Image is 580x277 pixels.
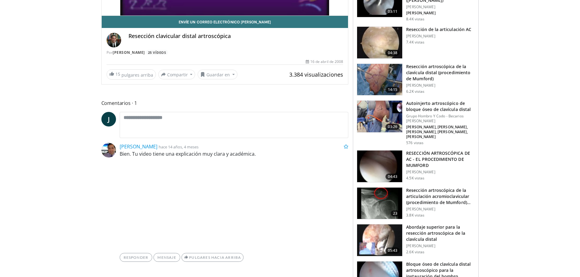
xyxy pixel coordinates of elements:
[198,70,237,79] button: Guardar en
[115,71,120,77] font: 15
[357,64,475,96] a: 14:15 Resección artroscópica de la clavícula distal (procedimiento de Mumford) [PERSON_NAME] 6.2K...
[406,140,424,145] font: 576 vistas
[357,26,475,59] a: 04:38 Resección de la articulación AC [PERSON_NAME] 7.4K vistas
[406,4,435,9] font: [PERSON_NAME]
[206,72,230,78] font: Guardar en
[153,253,180,262] a: Mensaje
[107,50,113,55] font: Por
[179,20,271,24] font: Envíe un correo electrónico [PERSON_NAME]
[406,150,470,168] font: RESECCIÓN ARTROSCÓPICA DE AC - EL PROCEDIMIENTO DE MUMFORD
[406,10,436,16] font: [PERSON_NAME]
[134,100,137,106] font: 1
[406,224,465,242] font: Abordaje superior para la resección artroscópica de la clavícula distal
[406,243,435,248] font: [PERSON_NAME]
[406,206,435,212] font: [PERSON_NAME]
[189,255,241,260] font: Pulgares hacia arriba
[167,72,188,78] font: Compartir
[406,89,424,94] font: 6.2K vistas
[128,32,231,40] font: Resección clavicular distal artroscópica
[357,101,402,132] img: c31c46ea-116a-4730-9514-f0f6f714d6bc.150x105_q85_crop-smart_upscale.jpg
[406,16,424,22] font: 8.4K vistas
[357,187,475,220] a: 23 Resección artroscópica de la articulación acromioclavicular (procedimiento de Mumford) (sin au...
[393,211,397,216] font: 23
[357,27,402,58] img: 38873_0000_3.png.150x105_q85_crop-smart_upscale.jpg
[357,188,402,219] img: 9232_3.png.150x105_q85_crop-smart_upscale.jpg
[357,100,475,145] a: 03:26 Autoinjerto artroscópico de bloque óseo de clavícula distal Grupo Hombro Y Codo - Becarios ...
[101,143,116,158] img: Avatar
[406,100,471,112] font: Autoinjerto artroscópico de bloque óseo de clavícula distal
[120,253,153,262] a: Responder
[357,64,402,95] img: 5dbdd5f8-0f15-479e-a06f-cba259594c0c.150x105_q85_crop-smart_upscale.jpg
[357,224,475,256] a: 05:43 Abordaje superior para la resección artroscópica de la clavícula distal [PERSON_NAME] 2.6K ...
[146,50,168,55] a: 25 vídeos
[107,69,156,80] a: 15 pulgares arriba
[406,64,470,81] font: Resección artroscópica de la clavícula distal (procedimiento de Mumford)
[101,112,116,126] a: J
[159,144,199,150] font: hace 14 años, 4 meses
[107,33,121,47] img: Avatar
[406,213,424,218] font: 3.8K vistas
[388,174,398,179] font: 04:43
[406,83,435,88] font: [PERSON_NAME]
[406,26,471,32] font: Resección de la articulación AC
[124,255,149,260] font: Responder
[406,249,424,254] font: 2.6K vistas
[148,50,166,55] font: 25 vídeos
[406,124,468,139] font: [PERSON_NAME], [PERSON_NAME], [PERSON_NAME], [PERSON_NAME], [PERSON_NAME]
[113,50,145,55] a: [PERSON_NAME]
[108,115,110,123] font: J
[388,124,398,129] font: 03:26
[357,151,402,182] img: A-C_RESECTION_100000399_3.jpg.150x105_q85_crop-smart_upscale.jpg
[357,150,475,182] a: 04:43 RESECCIÓN ARTROSCÓPICA DE AC - EL PROCEDIMIENTO DE MUMFORD [PERSON_NAME] 4.5K vistas
[406,187,470,211] font: Resección artroscópica de la articulación acromioclavicular (procedimiento de Mumford) (sin audio)
[406,175,424,181] font: 4.5K vistas
[310,59,343,64] font: 16 de abril de 2008
[406,33,435,39] font: [PERSON_NAME]
[158,70,195,79] button: Compartir
[181,253,244,262] a: Pulgares hacia arriba
[101,100,131,106] font: Comentarios
[120,143,157,150] a: [PERSON_NAME]
[406,113,464,123] font: Grupo Hombro Y Codo - Becarios [PERSON_NAME]
[406,40,424,45] font: 7.4K vistas
[388,50,398,55] font: 04:38
[102,16,348,28] a: Envíe un correo electrónico [PERSON_NAME]
[289,71,343,78] font: 3.384 visualizaciones
[388,248,398,253] font: 05:43
[121,72,153,78] font: pulgares arriba
[388,9,398,14] font: 03:11
[157,255,176,260] font: Mensaje
[388,87,398,92] font: 14:15
[120,151,256,157] font: Bien. Tu video tiene una explicación muy clara y académica.
[357,224,402,256] img: flatow_3.png.150x105_q85_crop-smart_upscale.jpg
[406,169,435,175] font: [PERSON_NAME]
